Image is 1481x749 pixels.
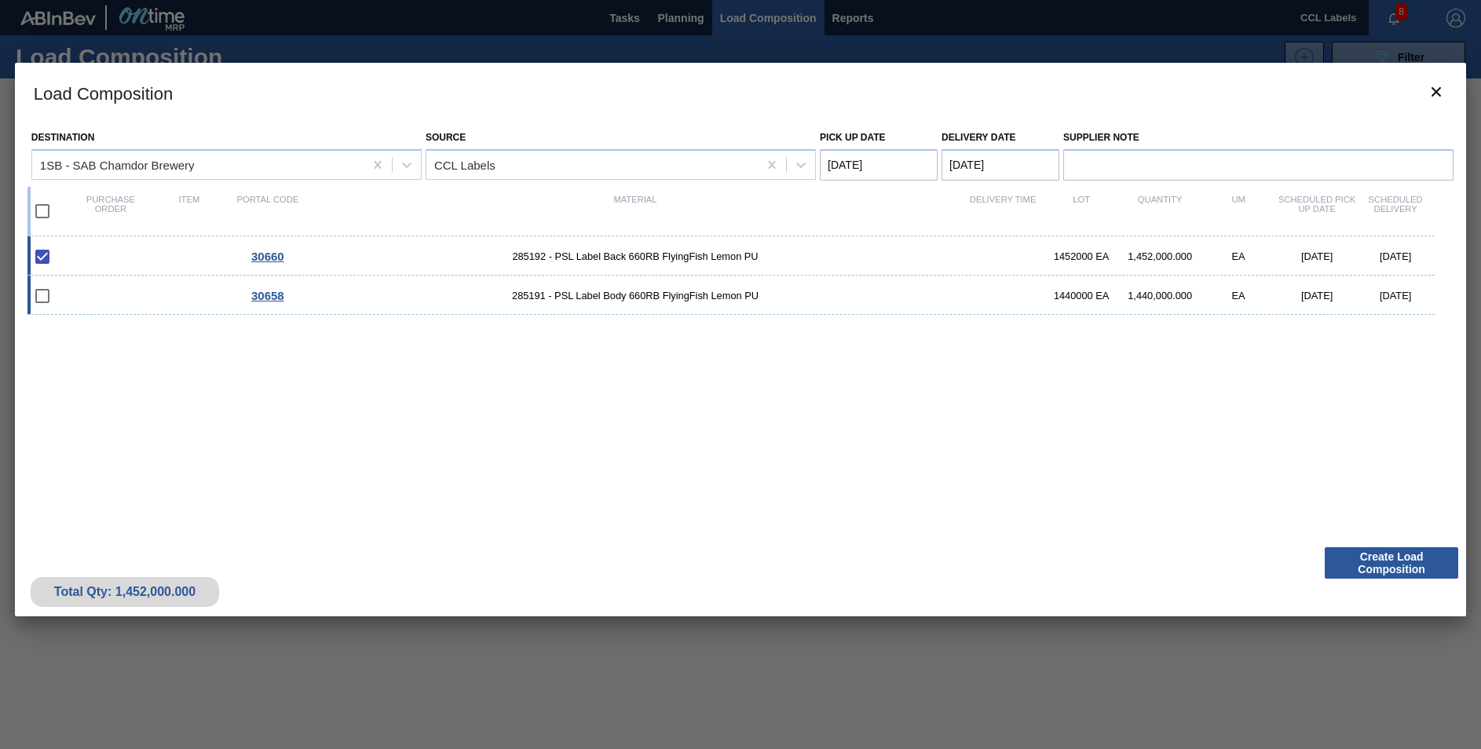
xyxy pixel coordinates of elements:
[1356,250,1435,262] div: [DATE]
[40,158,195,171] div: 1SB - SAB Chamdor Brewery
[820,132,886,143] label: Pick up Date
[229,289,307,302] div: Go to Order
[1199,290,1278,301] div: EA
[1042,290,1121,301] div: 1440000 EA
[964,195,1042,228] div: Delivery Time
[820,149,938,181] input: mm/dd/yyyy
[426,132,466,143] label: Source
[1278,290,1356,301] div: [DATE]
[1042,195,1121,228] div: Lot
[42,585,207,599] div: Total Qty: 1,452,000.000
[1199,250,1278,262] div: EA
[1356,195,1435,228] div: Scheduled Delivery
[1325,547,1458,579] button: Create Load Composition
[15,63,1466,122] h3: Load Composition
[1199,195,1278,228] div: UM
[1356,290,1435,301] div: [DATE]
[942,149,1059,181] input: mm/dd/yyyy
[307,290,964,301] span: 285191 - PSL Label Body 660RB FlyingFish Lemon PU
[1278,195,1356,228] div: Scheduled Pick up Date
[942,132,1015,143] label: Delivery Date
[71,195,150,228] div: Purchase order
[229,195,307,228] div: Portal code
[1121,250,1199,262] div: 1,452,000.000
[434,158,495,171] div: CCL Labels
[150,195,229,228] div: Item
[229,250,307,263] div: Go to Order
[251,289,284,302] span: 30658
[31,132,94,143] label: Destination
[1063,126,1454,149] label: Supplier Note
[251,250,284,263] span: 30660
[1278,250,1356,262] div: [DATE]
[1121,195,1199,228] div: Quantity
[307,195,964,228] div: Material
[1121,290,1199,301] div: 1,440,000.000
[307,250,964,262] span: 285192 - PSL Label Back 660RB FlyingFish Lemon PU
[1042,250,1121,262] div: 1452000 EA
